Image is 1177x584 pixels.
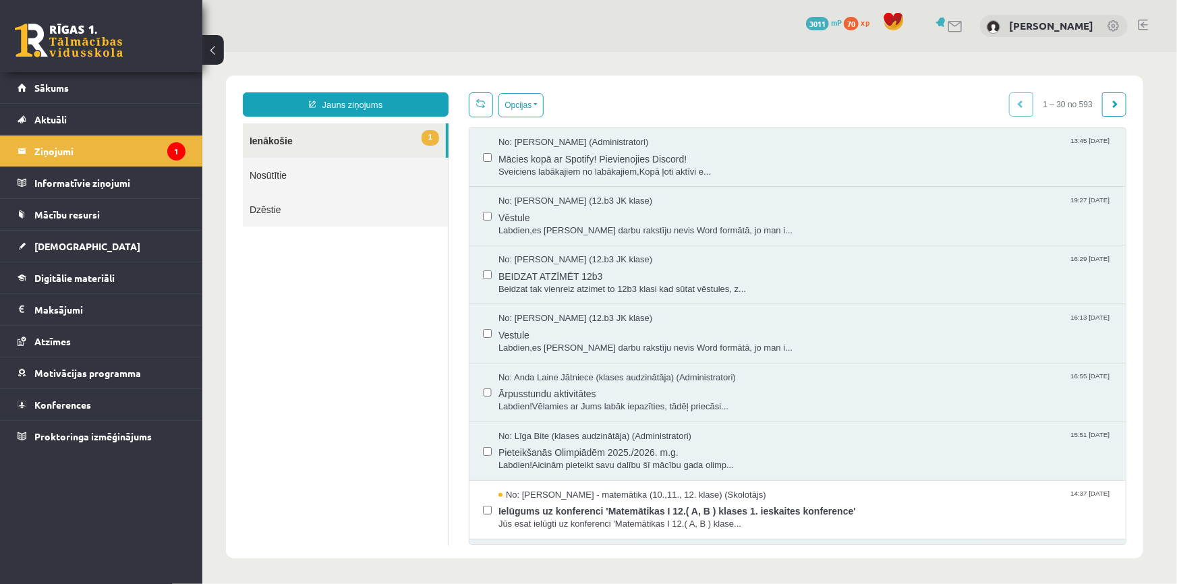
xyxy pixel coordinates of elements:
img: Roberts Šmelds [987,20,1000,34]
span: 19:27 [DATE] [865,143,910,153]
a: Sākums [18,72,185,103]
span: Vestule [296,273,910,290]
span: 70 [844,17,859,30]
legend: Ziņojumi [34,136,185,167]
a: No: [PERSON_NAME] (12.b3 JK klase) 19:27 [DATE] Vēstule Labdien,es [PERSON_NAME] darbu rakstīju n... [296,143,910,185]
i: 1 [167,142,185,160]
a: Motivācijas programma [18,357,185,388]
span: 1 [219,78,237,94]
a: No: Anda Laine Jātniece (klases audzinātāja) (Administratori) 16:55 [DATE] Ārpusstundu aktivitāte... [296,320,910,361]
span: No: [PERSON_NAME] (12.b3 JK klase) [296,260,450,273]
span: Mācību resursi [34,208,100,221]
a: No: [PERSON_NAME] - matemātika (10.,11., 12. klase) (Skolotājs) 14:37 [DATE] Ielūgums uz konferen... [296,437,910,479]
button: Opcijas [296,41,341,65]
a: [DEMOGRAPHIC_DATA] [18,231,185,262]
span: 14:37 [DATE] [865,437,910,447]
a: Rīgas 1. Tālmācības vidusskola [15,24,123,57]
span: 16:29 [DATE] [865,202,910,212]
a: Dzēstie [40,140,246,175]
span: No: [PERSON_NAME] - matemātika (10.,11., 12. klase) (Skolotājs) [296,437,564,450]
a: No: [PERSON_NAME] (12.b3 JK klase) 16:13 [DATE] Vestule Labdien,es [PERSON_NAME] darbu rakstīju n... [296,260,910,302]
span: No: Anda Laine Jātniece (klases audzinātāja) (Administratori) [296,320,534,332]
a: Atzīmes [18,326,185,357]
a: [PERSON_NAME] [1009,19,1093,32]
legend: Maksājumi [34,294,185,325]
span: Aktuāli [34,113,67,125]
span: No: [PERSON_NAME] (Administratori) [296,84,447,97]
a: 70 xp [844,17,876,28]
span: [DEMOGRAPHIC_DATA] [34,240,140,252]
span: Beidzat tak vienreiz atzimet to 12b3 klasi kad sūtat vēstules, z... [296,231,910,244]
a: Nosūtītie [40,106,246,140]
span: Pieteikšanās Olimpiādēm 2025./2026. m.g. [296,390,910,407]
a: Maksājumi [18,294,185,325]
span: Labdien,es [PERSON_NAME] darbu rakstīju nevis Word formātā, jo man i... [296,173,910,185]
span: Motivācijas programma [34,367,141,379]
span: Sveiciens labākajiem no labākajiem,Kopā ļoti aktīvi e... [296,114,910,127]
span: No: Līga Bite (klases audzinātāja) (Administratori) [296,378,489,391]
span: No: [PERSON_NAME] (12.b3 JK klase) [296,143,450,156]
span: 16:13 [DATE] [865,260,910,270]
a: Digitālie materiāli [18,262,185,293]
legend: Informatīvie ziņojumi [34,167,185,198]
span: No: [PERSON_NAME] (12.b3 JK klase) [296,202,450,214]
span: Konferences [34,399,91,411]
span: Proktoringa izmēģinājums [34,430,152,442]
span: Labdien!Vēlamies ar Jums labāk iepazīties, tādēļ priecāsi... [296,349,910,361]
span: Jūs esat ielūgti uz konferenci 'Matemātikas I 12.( A, B ) klase... [296,466,910,479]
a: Informatīvie ziņojumi [18,167,185,198]
span: Digitālie materiāli [34,272,115,284]
span: Vēstule [296,156,910,173]
a: Ziņojumi1 [18,136,185,167]
a: No: Līga Bite (klases audzinātāja) (Administratori) 15:51 [DATE] Pieteikšanās Olimpiādēm 2025./20... [296,378,910,420]
span: Ielūgums uz konferenci 'Matemātikas I 12.( A, B ) klases 1. ieskaites konference' [296,449,910,466]
span: Labdien!Aicinām pieteikt savu dalību šī mācību gada olimp... [296,407,910,420]
a: 3011 mP [806,17,842,28]
span: 15:51 [DATE] [865,378,910,388]
a: Proktoringa izmēģinājums [18,421,185,452]
span: 1 – 30 no 593 [831,40,900,65]
a: Mācību resursi [18,199,185,230]
a: No: [PERSON_NAME] (Administratori) 13:45 [DATE] Mācies kopā ar Spotify! Pievienojies Discord! Sve... [296,84,910,126]
span: 16:55 [DATE] [865,320,910,330]
span: Atzīmes [34,335,71,347]
span: BEIDZAT ATZĪMĒT 12b3 [296,214,910,231]
span: Sākums [34,82,69,94]
span: 13:45 [DATE] [865,84,910,94]
a: Jauns ziņojums [40,40,246,65]
span: Mācies kopā ar Spotify! Pievienojies Discord! [296,97,910,114]
a: Aktuāli [18,104,185,135]
a: Konferences [18,389,185,420]
span: xp [861,17,869,28]
span: Ārpusstundu aktivitātes [296,332,910,349]
span: mP [831,17,842,28]
span: Labdien,es [PERSON_NAME] darbu rakstīju nevis Word formātā, jo man i... [296,290,910,303]
a: 1Ienākošie [40,71,243,106]
a: No: [PERSON_NAME] (12.b3 JK klase) 16:29 [DATE] BEIDZAT ATZĪMĒT 12b3 Beidzat tak vienreiz atzimet... [296,202,910,243]
span: 3011 [806,17,829,30]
